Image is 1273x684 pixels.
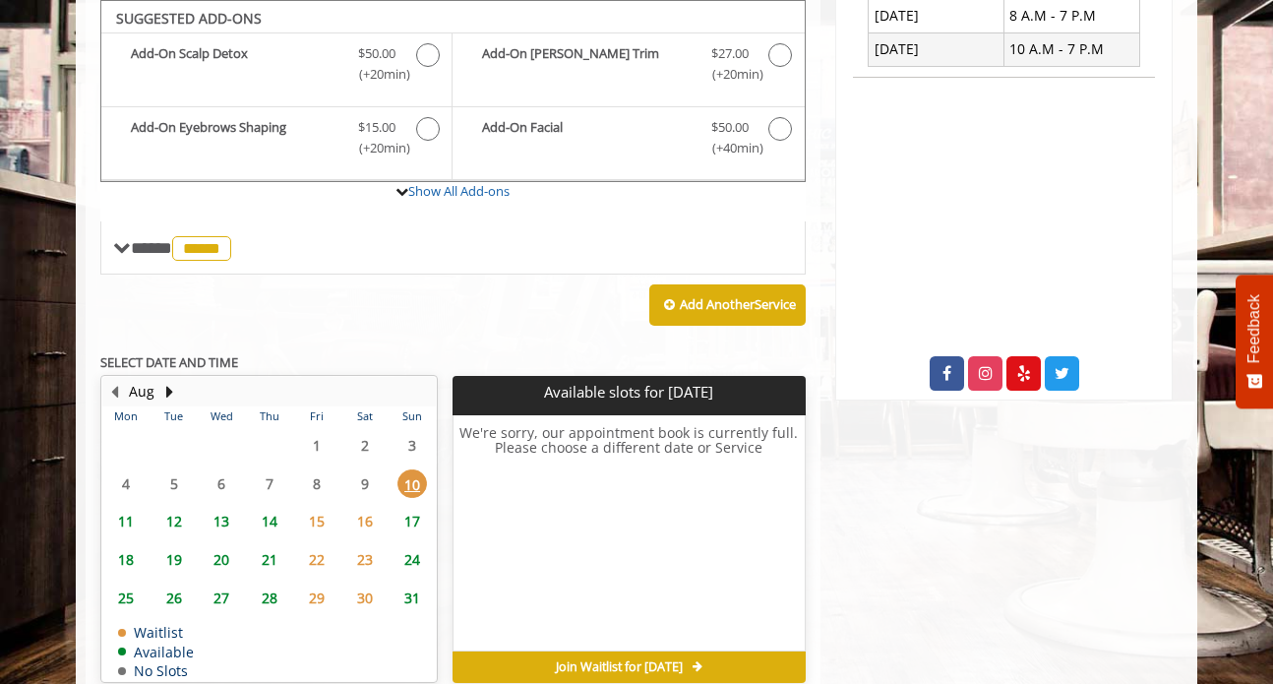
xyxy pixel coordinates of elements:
td: Select day31 [389,579,437,617]
span: 28 [255,584,284,612]
span: 26 [159,584,189,612]
span: 11 [111,507,141,535]
h6: We're sorry, our appointment book is currently full. Please choose a different date or Service [454,425,804,644]
th: Tue [150,406,197,426]
label: Add-On Scalp Detox [111,43,442,90]
span: 14 [255,507,284,535]
td: Select day17 [389,503,437,541]
label: Add-On Beard Trim [462,43,794,90]
b: Add-On Scalp Detox [131,43,338,85]
span: 15 [302,507,332,535]
b: SELECT DATE AND TIME [100,353,238,371]
th: Wed [198,406,245,426]
span: 31 [397,584,427,612]
td: 10 A.M - 7 P.M [1003,32,1139,66]
td: Select day30 [340,579,388,617]
span: $15.00 [358,117,395,138]
td: Select day21 [245,540,292,579]
td: Select day29 [293,579,340,617]
td: Select day18 [102,540,150,579]
span: (+40min ) [700,138,758,158]
td: Select day16 [340,503,388,541]
span: (+20min ) [348,64,406,85]
td: Select day28 [245,579,292,617]
b: SUGGESTED ADD-ONS [116,9,262,28]
span: Join Waitlist for [DATE] [556,659,683,675]
th: Sun [389,406,437,426]
td: [DATE] [869,32,1004,66]
td: Select day19 [150,540,197,579]
span: 19 [159,545,189,574]
button: Aug [129,381,154,403]
span: 16 [350,507,380,535]
td: Select day13 [198,503,245,541]
p: Available slots for [DATE] [460,384,797,401]
b: Add-On Facial [482,117,691,158]
span: 23 [350,545,380,574]
b: Add-On Eyebrows Shaping [131,117,338,158]
button: Feedback - Show survey [1236,275,1273,408]
span: 27 [207,584,236,612]
span: 29 [302,584,332,612]
span: 12 [159,507,189,535]
span: $50.00 [358,43,395,64]
span: 10 [397,469,427,498]
th: Thu [245,406,292,426]
td: No Slots [118,663,194,678]
span: $27.00 [711,43,749,64]
span: Feedback [1245,294,1263,363]
td: Select day11 [102,503,150,541]
th: Mon [102,406,150,426]
span: $50.00 [711,117,749,138]
label: Add-On Facial [462,117,794,163]
th: Fri [293,406,340,426]
td: Select day14 [245,503,292,541]
button: Previous Month [106,381,122,403]
span: 17 [397,507,427,535]
b: Add-On [PERSON_NAME] Trim [482,43,691,85]
b: Add Another Service [680,295,796,313]
td: Available [118,645,194,659]
span: 21 [255,545,284,574]
span: 24 [397,545,427,574]
span: (+20min ) [700,64,758,85]
td: Select day10 [389,465,437,503]
a: Show All Add-ons [408,182,510,200]
td: Waitlist [118,625,194,640]
td: Select day26 [150,579,197,617]
label: Add-On Eyebrows Shaping [111,117,442,163]
td: Select day20 [198,540,245,579]
span: 22 [302,545,332,574]
td: Select day12 [150,503,197,541]
td: Select day24 [389,540,437,579]
span: 25 [111,584,141,612]
span: 20 [207,545,236,574]
td: Select day23 [340,540,388,579]
span: (+20min ) [348,138,406,158]
span: 18 [111,545,141,574]
td: Select day27 [198,579,245,617]
td: Select day15 [293,503,340,541]
button: Next Month [161,381,177,403]
button: Add AnotherService [649,284,806,326]
span: 30 [350,584,380,612]
span: 13 [207,507,236,535]
td: Select day25 [102,579,150,617]
td: Select day22 [293,540,340,579]
th: Sat [340,406,388,426]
